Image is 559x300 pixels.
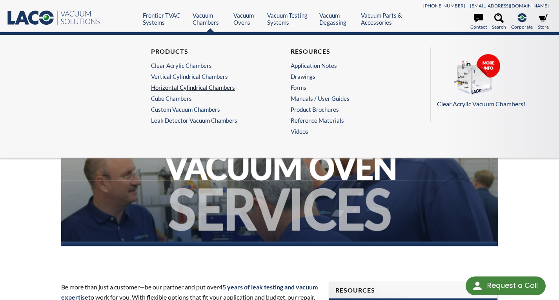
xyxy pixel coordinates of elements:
a: Manuals / User Guides [291,95,404,102]
img: CHAMBERS.png [437,54,515,98]
a: Vacuum Testing Systems [267,12,313,26]
a: Vacuum Ovens [233,12,261,26]
a: Cube Chambers [151,95,264,102]
div: Request a Call [487,276,538,295]
p: Clear Acrylic Vacuum Chambers! [437,99,548,109]
a: Custom Vacuum Chambers [151,106,264,113]
h4: Products [151,47,264,56]
a: Videos [291,128,408,135]
a: Vacuum Chambers [193,12,228,26]
a: Drawings [291,73,404,80]
a: [EMAIL_ADDRESS][DOMAIN_NAME] [470,3,549,9]
a: Leak Detector Vacuum Chambers [151,117,268,124]
a: Forms [291,84,404,91]
img: Vacuum Oven Service header [61,93,498,267]
a: Contact [470,13,487,31]
a: Horizontal Cylindrical Chambers [151,84,264,91]
a: Product Brochures [291,106,404,113]
span: Corporate [511,23,533,31]
a: Clear Acrylic Vacuum Chambers! [437,54,548,109]
a: Reference Materials [291,117,404,124]
a: Vacuum Parts & Accessories [361,12,414,26]
a: [PHONE_NUMBER] [423,3,465,9]
a: Search [492,13,506,31]
div: Request a Call [466,276,546,295]
a: Clear Acrylic Chambers [151,62,264,69]
a: Application Notes [291,62,404,69]
a: Vertical Cylindrical Chambers [151,73,264,80]
img: round button [471,280,484,292]
a: Vacuum Degassing [319,12,355,26]
a: Frontier TVAC Systems [143,12,187,26]
a: Store [538,13,549,31]
h4: Resources [291,47,404,56]
h4: Resources [335,286,491,295]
